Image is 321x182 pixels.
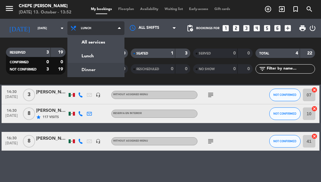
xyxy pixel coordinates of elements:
[68,63,124,77] a: Dinner
[58,67,64,71] strong: 19
[196,27,219,30] span: Bookings for
[259,52,269,55] span: TOTAL
[113,140,148,142] span: Without assigned menu
[96,92,101,97] i: headset_mic
[233,67,236,71] strong: 0
[68,35,124,49] a: All services
[5,22,34,34] i: [DATE]
[46,67,49,71] strong: 3
[307,51,313,55] strong: 22
[306,5,313,13] i: search
[4,141,19,148] span: [DATE]
[137,8,161,11] span: Availability
[123,51,127,55] strong: 0
[233,51,236,55] strong: 0
[4,88,19,95] span: 14:30
[309,19,316,38] div: LOG OUT
[81,27,91,30] span: Lunch
[186,24,194,32] span: pending_actions
[36,135,67,142] div: [PERSON_NAME]
[23,107,35,120] span: 8
[273,93,296,96] span: NOT CONFIRMED
[186,8,211,11] span: Early-access
[43,115,59,120] span: 117 Visits
[23,89,35,101] span: 3
[259,65,266,73] i: filter_list
[247,51,251,55] strong: 0
[88,8,115,11] span: My bookings
[161,8,186,11] span: Waiting list
[58,50,64,55] strong: 19
[61,60,64,64] strong: 0
[299,24,306,32] span: print
[207,91,214,99] i: subject
[4,134,19,141] span: 16:30
[292,5,299,13] i: turned_in_not
[253,24,261,32] i: looks_4
[232,24,240,32] i: looks_two
[115,8,137,11] span: Floorplan
[96,139,101,144] i: headset_mic
[136,68,159,71] span: RESCHEDULED
[123,67,127,71] strong: 0
[199,68,215,71] span: NO SHOW
[113,93,148,96] span: Without assigned menu
[4,114,19,121] span: [DATE]
[273,112,296,115] span: NOT CONFIRMED
[19,3,71,9] div: Chepe [PERSON_NAME]
[296,51,298,55] strong: 4
[266,65,315,72] input: Filter by name...
[269,89,301,101] button: NOT CONFIRMED
[4,107,19,114] span: 14:30
[46,60,49,64] strong: 0
[10,51,26,54] span: RESERVED
[311,106,318,112] i: cancel
[4,95,19,102] span: [DATE]
[269,107,301,120] button: NOT CONFIRMED
[264,5,272,13] i: add_circle_outline
[309,24,316,32] i: power_settings_new
[273,24,282,32] i: looks_6
[171,67,173,71] strong: 0
[10,61,29,64] span: CONFIRMED
[171,51,173,55] strong: 1
[222,24,230,32] i: looks_one
[23,135,35,148] span: 8
[273,139,296,143] span: NOT CONFIRMED
[136,52,148,55] span: SEATED
[36,107,67,114] div: [PERSON_NAME]
[211,8,233,11] span: Gift cards
[36,115,41,120] i: star
[185,67,189,71] strong: 0
[19,9,71,16] div: [DATE] 13. October - 13:52
[269,135,301,148] button: NOT CONFIRMED
[58,24,66,32] i: arrow_drop_down
[311,87,318,93] i: cancel
[284,24,292,32] i: add_box
[242,24,250,32] i: looks_3
[185,51,189,55] strong: 3
[199,52,211,55] span: SERVED
[311,133,318,139] i: cancel
[5,4,14,15] button: menu
[36,89,67,96] div: [PERSON_NAME]
[10,68,37,71] span: NOT CONFIRMED
[207,138,214,145] i: subject
[5,4,14,13] i: menu
[113,112,142,115] span: RESERVA EN INTERIOR
[46,50,49,55] strong: 3
[278,5,286,13] i: exit_to_app
[68,49,124,63] a: Lunch
[263,24,271,32] i: looks_5
[247,67,251,71] strong: 0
